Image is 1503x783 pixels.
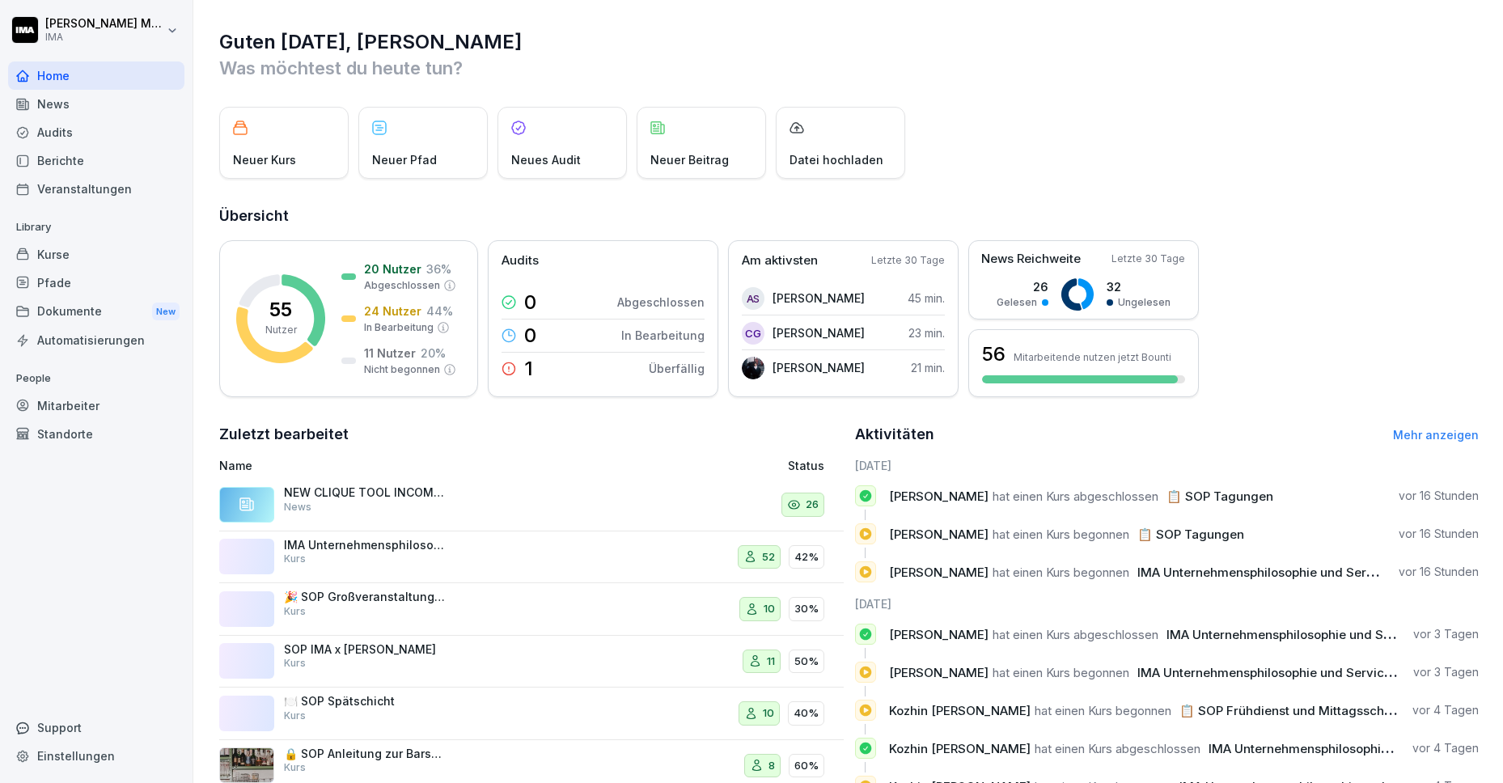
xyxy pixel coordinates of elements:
[1393,428,1479,442] a: Mehr anzeigen
[8,175,184,203] a: Veranstaltungen
[219,583,844,636] a: 🎉 SOP GroßveranstaltungenKurs1030%
[284,552,306,566] p: Kurs
[372,151,437,168] p: Neuer Pfad
[763,705,774,722] p: 10
[364,362,440,377] p: Nicht begonnen
[768,758,775,774] p: 8
[889,703,1031,718] span: Kozhin [PERSON_NAME]
[773,324,865,341] p: [PERSON_NAME]
[1166,627,1454,642] span: IMA Unternehmensphilosophie und Servicekultur
[265,323,297,337] p: Nutzer
[650,151,729,168] p: Neuer Beitrag
[767,654,775,670] p: 11
[8,391,184,420] a: Mitarbeiter
[1035,703,1171,718] span: hat einen Kurs begonnen
[742,357,764,379] img: j5dq7slzmbz3zsjncpmsdo9q.png
[284,485,446,500] p: NEW CLIQUE TOOL INCOMING Liebe Clique, wir probieren etwas Neues aus: ein Kommunikationstool, das...
[794,549,819,565] p: 42%
[649,360,705,377] p: Überfällig
[617,294,705,311] p: Abgeschlossen
[855,423,934,446] h2: Aktivitäten
[773,359,865,376] p: [PERSON_NAME]
[269,300,292,320] p: 55
[524,326,536,345] p: 0
[993,489,1158,504] span: hat einen Kurs abgeschlossen
[8,90,184,118] a: News
[219,55,1479,81] p: Was möchtest du heute tun?
[284,709,306,723] p: Kurs
[788,457,824,474] p: Status
[1137,665,1425,680] span: IMA Unternehmensphilosophie und Servicekultur
[219,29,1479,55] h1: Guten [DATE], [PERSON_NAME]
[8,742,184,770] a: Einstellungen
[8,420,184,448] a: Standorte
[911,359,945,376] p: 21 min.
[1412,702,1479,718] p: vor 4 Tagen
[1413,664,1479,680] p: vor 3 Tagen
[8,214,184,240] p: Library
[8,326,184,354] div: Automatisierungen
[8,297,184,327] a: DokumenteNew
[997,295,1037,310] p: Gelesen
[790,151,883,168] p: Datei hochladen
[889,665,989,680] span: [PERSON_NAME]
[8,713,184,742] div: Support
[364,278,440,293] p: Abgeschlossen
[1399,526,1479,542] p: vor 16 Stunden
[794,705,819,722] p: 40%
[8,297,184,327] div: Dokumente
[871,253,945,268] p: Letzte 30 Tage
[1118,295,1171,310] p: Ungelesen
[364,320,434,335] p: In Bearbeitung
[908,290,945,307] p: 45 min.
[993,565,1129,580] span: hat einen Kurs begonnen
[219,688,844,740] a: 🍽️ SOP SpätschichtKurs1040%
[1035,741,1200,756] span: hat einen Kurs abgeschlossen
[8,240,184,269] a: Kurse
[1137,527,1244,542] span: 📋 SOP Tagungen
[1107,278,1171,295] p: 32
[8,146,184,175] a: Berichte
[364,345,416,362] p: 11 Nutzer
[45,32,163,43] p: IMA
[284,604,306,619] p: Kurs
[284,500,311,514] p: News
[889,565,989,580] span: [PERSON_NAME]
[855,457,1480,474] h6: [DATE]
[511,151,581,168] p: Neues Audit
[219,423,844,446] h2: Zuletzt bearbeitet
[1412,740,1479,756] p: vor 4 Tagen
[284,590,446,604] p: 🎉 SOP Großveranstaltungen
[794,758,819,774] p: 60%
[219,205,1479,227] h2: Übersicht
[1399,564,1479,580] p: vor 16 Stunden
[794,601,819,617] p: 30%
[284,538,446,552] p: IMA Unternehmensphilosophie und Servicekultur
[284,760,306,775] p: Kurs
[219,636,844,688] a: SOP IMA x [PERSON_NAME]Kurs1150%
[621,327,705,344] p: In Bearbeitung
[806,497,819,513] p: 26
[364,260,421,277] p: 20 Nutzer
[219,479,844,531] a: NEW CLIQUE TOOL INCOMING Liebe Clique, wir probieren etwas Neues aus: ein Kommunikationstool, das...
[1137,565,1425,580] span: IMA Unternehmensphilosophie und Servicekultur
[364,303,421,320] p: 24 Nutzer
[8,269,184,297] a: Pfade
[889,627,989,642] span: [PERSON_NAME]
[8,61,184,90] a: Home
[1413,626,1479,642] p: vor 3 Tagen
[794,654,819,670] p: 50%
[502,252,539,270] p: Audits
[219,531,844,584] a: IMA Unternehmensphilosophie und ServicekulturKurs5242%
[284,642,446,657] p: SOP IMA x [PERSON_NAME]
[233,151,296,168] p: Neuer Kurs
[981,250,1081,269] p: News Reichweite
[284,747,446,761] p: 🔒 SOP Anleitung zur Barschließung
[1111,252,1185,266] p: Letzte 30 Tage
[284,694,446,709] p: 🍽️ SOP Spätschicht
